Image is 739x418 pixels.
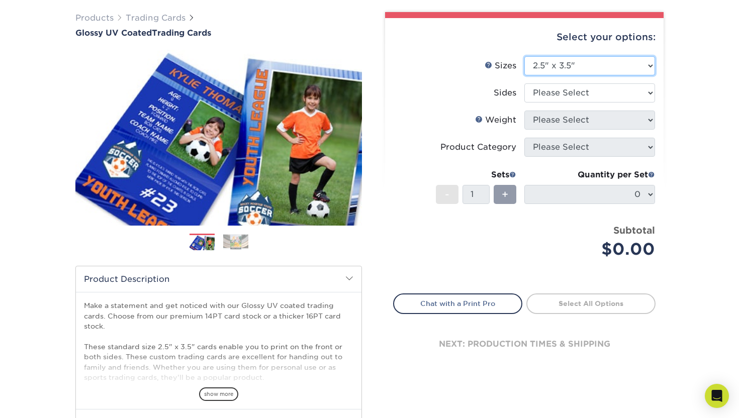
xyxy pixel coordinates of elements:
[393,18,656,56] div: Select your options:
[199,387,238,401] span: show more
[75,39,362,237] img: Glossy UV Coated 01
[3,387,85,414] iframe: Google Customer Reviews
[75,28,152,38] span: Glossy UV Coated
[440,141,516,153] div: Product Category
[190,234,215,252] img: Trading Cards 01
[526,293,656,313] a: Select All Options
[223,234,248,250] img: Trading Cards 02
[613,225,655,236] strong: Subtotal
[705,384,729,408] div: Open Intercom Messenger
[436,169,516,181] div: Sets
[475,114,516,126] div: Weight
[126,13,186,23] a: Trading Cards
[75,28,362,38] h1: Trading Cards
[494,87,516,99] div: Sides
[524,169,655,181] div: Quantity per Set
[76,266,361,292] h2: Product Description
[75,13,114,23] a: Products
[485,60,516,72] div: Sizes
[75,28,362,38] a: Glossy UV CoatedTrading Cards
[393,314,656,374] div: next: production times & shipping
[445,187,449,202] span: -
[393,293,522,313] a: Chat with a Print Pro
[502,187,508,202] span: +
[532,237,655,261] div: $0.00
